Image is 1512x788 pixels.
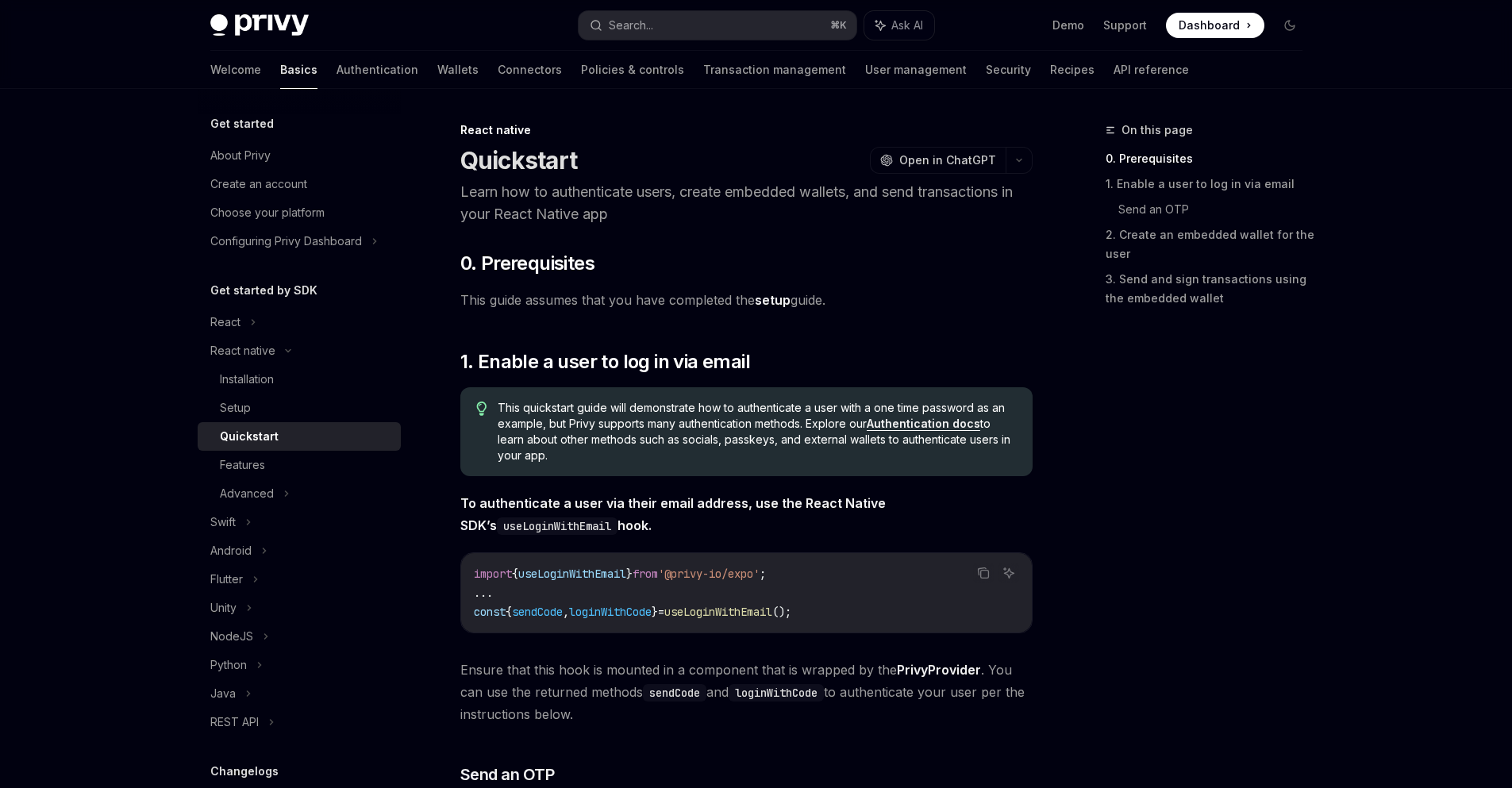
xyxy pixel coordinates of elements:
a: Connectors [498,51,562,89]
span: const [474,605,506,619]
div: React [210,313,240,332]
a: Send an OTP [1118,197,1315,222]
span: useLoginWithEmail [518,567,626,581]
img: dark logo [210,14,309,37]
a: Features [198,451,401,479]
span: { [506,605,512,619]
span: This quickstart guide will demonstrate how to authenticate a user with a one time password as an ... [498,400,1016,463]
a: Choose your platform [198,198,401,227]
div: Flutter [210,570,243,589]
span: ; [760,567,766,581]
div: Installation [220,370,274,389]
h5: Changelogs [210,762,279,781]
div: Search... [609,16,653,35]
div: Python [210,655,247,675]
a: 1. Enable a user to log in via email [1106,171,1315,197]
span: This guide assumes that you have completed the guide. [460,289,1033,311]
a: Basics [280,51,317,89]
h5: Get started [210,114,274,133]
a: Authentication [337,51,418,89]
a: Security [986,51,1031,89]
span: = [658,605,664,619]
span: On this page [1121,121,1193,140]
span: 1. Enable a user to log in via email [460,349,750,375]
button: Copy the contents from the code block [973,563,994,583]
code: loginWithCode [729,684,824,702]
strong: To authenticate a user via their email address, use the React Native SDK’s hook. [460,495,886,533]
span: Send an OTP [460,763,555,786]
span: import [474,567,512,581]
span: useLoginWithEmail [664,605,772,619]
div: REST API [210,713,259,732]
div: Java [210,684,236,703]
code: sendCode [643,684,706,702]
a: Policies & controls [581,51,684,89]
button: Search...⌘K [579,11,856,40]
div: Configuring Privy Dashboard [210,232,362,251]
span: 0. Prerequisites [460,251,594,276]
span: from [633,567,658,581]
a: User management [865,51,967,89]
a: setup [755,292,791,309]
span: } [626,567,633,581]
a: Welcome [210,51,261,89]
button: Open in ChatGPT [870,147,1006,174]
span: sendCode [512,605,563,619]
a: Quickstart [198,422,401,451]
button: Toggle dark mode [1277,13,1302,38]
div: Unity [210,598,237,617]
a: 2. Create an embedded wallet for the user [1106,222,1315,267]
h5: Get started by SDK [210,281,317,300]
div: About Privy [210,146,271,165]
div: Advanced [220,484,274,503]
p: Learn how to authenticate users, create embedded wallets, and send transactions in your React Nat... [460,181,1033,225]
a: About Privy [198,141,401,170]
span: { [512,567,518,581]
code: useLoginWithEmail [497,517,617,535]
button: Ask AI [864,11,934,40]
h1: Quickstart [460,146,578,175]
a: PrivyProvider [897,662,981,678]
a: Demo [1052,17,1084,33]
span: } [652,605,658,619]
div: NodeJS [210,627,253,646]
div: Features [220,456,265,475]
a: Dashboard [1166,13,1264,38]
a: Transaction management [703,51,846,89]
span: loginWithCode [569,605,652,619]
div: Choose your platform [210,203,325,222]
span: ⌘ K [830,19,847,32]
div: Quickstart [220,427,279,446]
div: Swift [210,513,236,532]
a: Support [1103,17,1147,33]
span: (); [772,605,791,619]
span: Ensure that this hook is mounted in a component that is wrapped by the . You can use the returned... [460,659,1033,725]
span: , [563,605,569,619]
span: Dashboard [1179,17,1240,33]
a: Installation [198,365,401,394]
span: '@privy-io/expo' [658,567,760,581]
a: 3. Send and sign transactions using the embedded wallet [1106,267,1315,311]
a: Setup [198,394,401,422]
a: API reference [1114,51,1189,89]
div: Android [210,541,252,560]
a: Recipes [1050,51,1095,89]
a: Authentication docs [867,417,980,431]
button: Ask AI [998,563,1019,583]
svg: Tip [476,402,487,416]
a: Create an account [198,170,401,198]
div: Create an account [210,175,307,194]
span: Ask AI [891,17,923,33]
div: React native [460,122,1033,138]
span: ... [474,586,493,600]
span: Open in ChatGPT [899,152,996,168]
div: React native [210,341,275,360]
div: Setup [220,398,251,417]
a: 0. Prerequisites [1106,146,1315,171]
a: Wallets [437,51,479,89]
